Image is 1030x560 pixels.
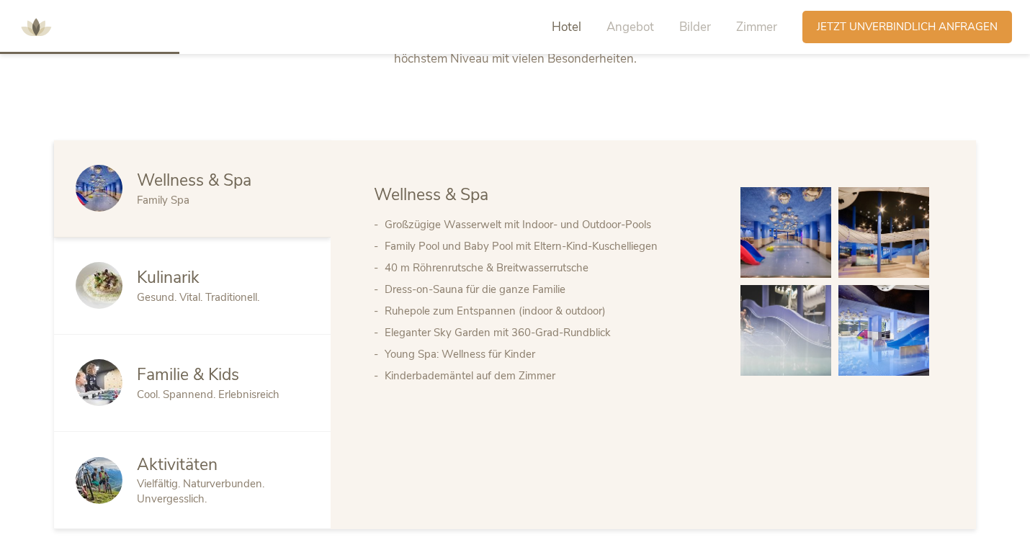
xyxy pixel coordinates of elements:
[137,453,218,476] span: Aktivitäten
[137,169,251,191] span: Wellness & Spa
[385,343,712,365] li: Young Spa: Wellness für Kinder
[137,266,200,289] span: Kulinarik
[552,19,581,35] span: Hotel
[385,365,712,387] li: Kinderbademäntel auf dem Zimmer
[385,300,712,322] li: Ruhepole zum Entspannen (indoor & outdoor)
[817,19,998,35] span: Jetzt unverbindlich anfragen
[385,235,712,257] li: Family Pool und Baby Pool mit Eltern-Kind-Kuschelliegen
[385,322,712,343] li: Eleganter Sky Garden mit 360-Grad-Rundblick
[14,22,58,32] a: AMONTI & LUNARIS Wellnessresort
[736,19,777,35] span: Zimmer
[137,387,279,402] span: Cool. Spannend. Erlebnisreich
[137,477,264,506] span: Vielfältig. Naturverbunden. Unvergesslich.
[679,19,711,35] span: Bilder
[385,257,712,279] li: 40 m Röhrenrutsche & Breitwasserrutsche
[606,19,654,35] span: Angebot
[137,193,189,207] span: Family Spa
[137,363,239,386] span: Familie & Kids
[374,184,488,206] span: Wellness & Spa
[385,214,712,235] li: Großzügige Wasserwelt mit Indoor- und Outdoor-Pools
[385,279,712,300] li: Dress-on-Sauna für die ganze Familie
[137,290,259,304] span: Gesund. Vital. Traditionell.
[14,6,58,49] img: AMONTI & LUNARIS Wellnessresort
